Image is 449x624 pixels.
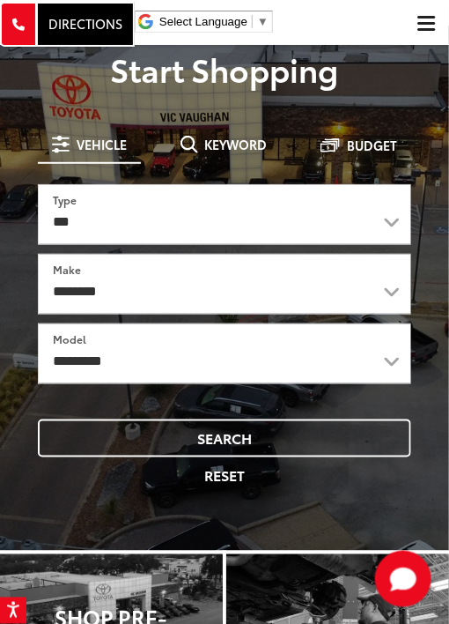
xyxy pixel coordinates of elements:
[252,15,253,28] span: ​
[257,15,269,28] span: ▼
[375,551,431,607] svg: Start Chat
[38,457,411,495] button: Reset
[77,138,127,151] span: Vehicle
[53,192,77,207] label: Type
[159,15,247,28] span: Select Language
[53,262,81,277] label: Make
[38,420,411,457] button: Search
[375,551,431,607] button: Toggle Chat Window
[53,331,86,346] label: Model
[159,15,269,28] a: Select Language​
[205,138,268,151] span: Keyword
[36,2,135,47] a: Directions
[347,139,397,152] span: Budget
[13,51,436,86] p: Start Shopping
